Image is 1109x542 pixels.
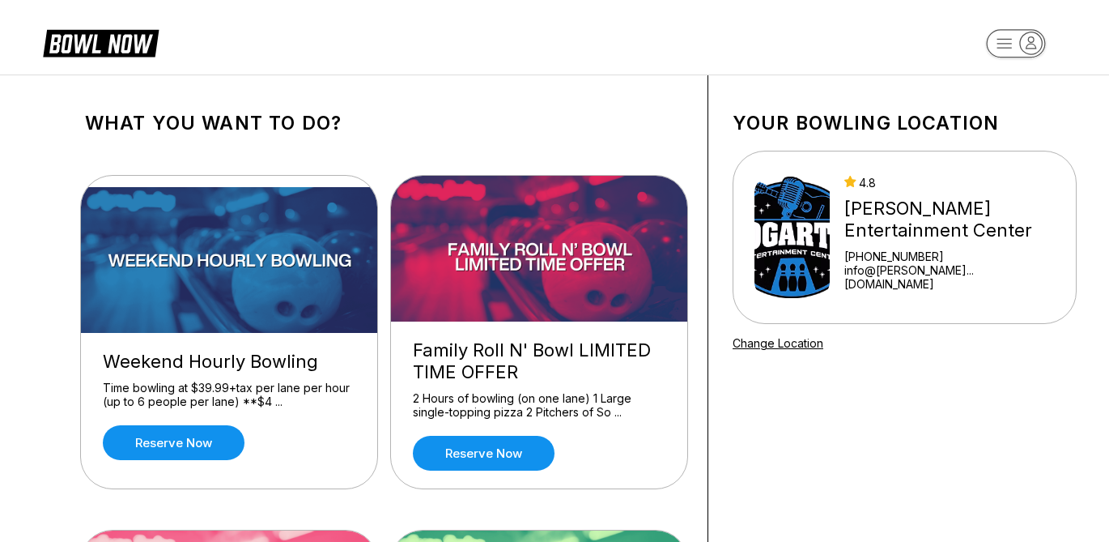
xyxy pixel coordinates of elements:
div: 4.8 [844,176,1055,190]
h1: What you want to do? [85,112,683,134]
a: info@[PERSON_NAME]...[DOMAIN_NAME] [844,263,1055,291]
div: [PHONE_NUMBER] [844,250,1055,263]
a: Reserve now [103,425,244,460]
a: Reserve now [413,436,554,471]
div: Time bowling at $39.99+tax per lane per hour (up to 6 people per lane) **$4 ... [103,381,355,409]
img: Family Roll N' Bowl LIMITED TIME OFFER [391,176,689,322]
div: [PERSON_NAME] Entertainment Center [844,198,1055,241]
div: Weekend Hourly Bowling [103,351,355,373]
img: Bogart's Entertainment Center [754,177,830,298]
img: Weekend Hourly Bowling [81,187,379,333]
div: 2 Hours of bowling (on one lane) 1 Large single-topping pizza 2 Pitchers of So ... [413,391,665,420]
a: Change Location [733,336,823,350]
div: Family Roll N' Bowl LIMITED TIME OFFER [413,339,665,383]
h1: Your bowling location [733,112,1077,134]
